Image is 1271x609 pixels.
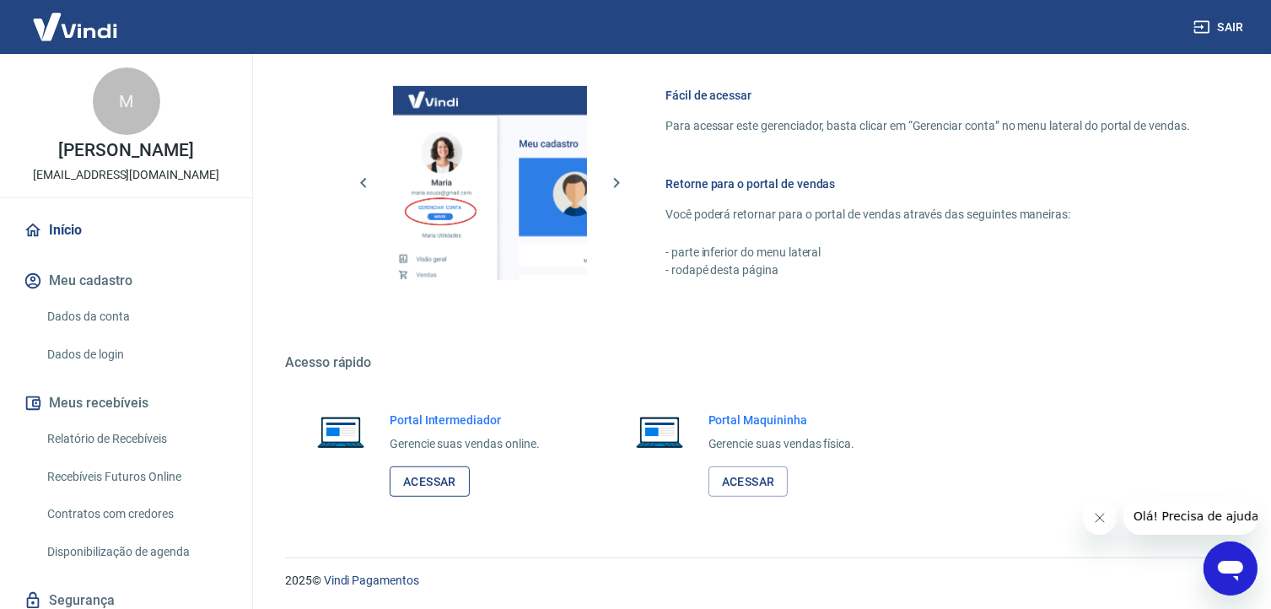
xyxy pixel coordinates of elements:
a: Acessar [390,466,470,498]
p: [PERSON_NAME] [58,142,193,159]
h5: Acesso rápido [285,354,1231,371]
p: - rodapé desta página [665,261,1190,279]
div: M [93,67,160,135]
h6: Fácil de acessar [665,87,1190,104]
a: Disponibilização de agenda [40,535,232,569]
p: - parte inferior do menu lateral [665,244,1190,261]
iframe: Botão para abrir a janela de mensagens [1204,542,1258,596]
a: Relatório de Recebíveis [40,422,232,456]
a: Contratos com credores [40,497,232,531]
button: Meus recebíveis [20,385,232,422]
h6: Retorne para o portal de vendas [665,175,1190,192]
h6: Portal Maquininha [708,412,855,428]
span: Olá! Precisa de ajuda? [10,12,142,25]
a: Recebíveis Futuros Online [40,460,232,494]
img: Vindi [20,1,130,52]
a: Início [20,212,232,249]
p: Gerencie suas vendas física. [708,435,855,453]
img: Imagem da dashboard mostrando o botão de gerenciar conta na sidebar no lado esquerdo [393,86,587,280]
iframe: Mensagem da empresa [1123,498,1258,535]
p: Você poderá retornar para o portal de vendas através das seguintes maneiras: [665,206,1190,224]
h6: Portal Intermediador [390,412,540,428]
p: [EMAIL_ADDRESS][DOMAIN_NAME] [33,166,219,184]
img: Imagem de um notebook aberto [624,412,695,452]
img: Imagem de um notebook aberto [305,412,376,452]
p: Gerencie suas vendas online. [390,435,540,453]
a: Dados da conta [40,299,232,334]
button: Meu cadastro [20,262,232,299]
iframe: Fechar mensagem [1083,501,1117,535]
a: Acessar [708,466,789,498]
button: Sair [1190,12,1251,43]
a: Dados de login [40,337,232,372]
p: Para acessar este gerenciador, basta clicar em “Gerenciar conta” no menu lateral do portal de ven... [665,117,1190,135]
a: Vindi Pagamentos [324,574,419,587]
p: 2025 © [285,572,1231,590]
